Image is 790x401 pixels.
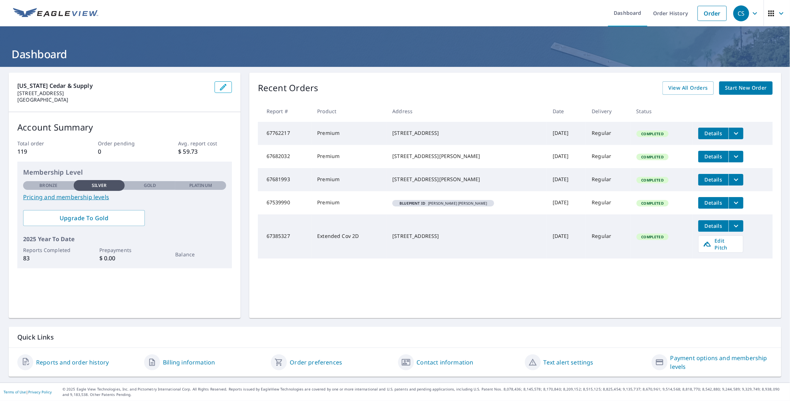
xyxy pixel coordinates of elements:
th: Report # [258,101,312,122]
a: Text alert settings [544,358,593,367]
button: filesDropdownBtn-67681993 [729,174,743,185]
p: Platinum [189,182,212,189]
p: [US_STATE] Cedar & Supply [17,81,209,90]
td: [DATE] [547,122,586,145]
p: Prepayments [99,246,150,254]
p: 0 [98,147,151,156]
button: filesDropdownBtn-67385327 [729,220,743,232]
button: filesDropdownBtn-67539990 [729,197,743,209]
p: $ 0.00 [99,254,150,263]
p: Silver [92,182,107,189]
button: detailsBtn-67385327 [698,220,729,232]
td: 67539990 [258,191,312,214]
p: $ 59.73 [178,147,232,156]
th: Address [387,101,547,122]
em: Blueprint ID [400,201,425,205]
th: Status [631,101,692,122]
a: Billing information [163,358,215,367]
td: Premium [311,191,387,214]
a: Terms of Use [4,389,26,394]
p: Account Summary [17,121,232,134]
span: Start New Order [725,84,767,93]
span: Completed [637,178,668,183]
img: EV Logo [13,8,98,19]
td: 67681993 [258,168,312,191]
a: Pricing and membership levels [23,193,226,201]
span: Details [703,199,724,206]
p: Bronze [39,182,57,189]
p: [STREET_ADDRESS] [17,90,209,97]
td: Regular [586,122,630,145]
div: [STREET_ADDRESS][PERSON_NAME] [392,153,541,160]
span: [PERSON_NAME] [PERSON_NAME] [395,201,491,205]
td: Premium [311,145,387,168]
button: detailsBtn-67681993 [698,174,729,185]
span: Details [703,222,724,229]
td: Regular [586,214,630,259]
span: Details [703,176,724,183]
td: Extended Cov 2D [311,214,387,259]
p: Balance [175,251,226,258]
a: Payment options and membership levels [670,354,773,371]
p: 83 [23,254,74,263]
td: [DATE] [547,168,586,191]
td: Regular [586,168,630,191]
p: Gold [144,182,156,189]
div: CS [733,5,749,21]
a: Contact information [417,358,474,367]
button: detailsBtn-67539990 [698,197,729,209]
a: Reports and order history [36,358,109,367]
td: Regular [586,145,630,168]
button: filesDropdownBtn-67762217 [729,128,743,139]
button: detailsBtn-67682032 [698,151,729,162]
a: Order [698,6,727,21]
a: Privacy Policy [28,389,52,394]
a: Edit Pitch [698,235,743,253]
td: [DATE] [547,214,586,259]
td: Premium [311,122,387,145]
p: Membership Level [23,167,226,177]
td: [DATE] [547,191,586,214]
span: Edit Pitch [703,237,739,251]
th: Delivery [586,101,630,122]
a: Upgrade To Gold [23,210,145,226]
th: Date [547,101,586,122]
span: Upgrade To Gold [29,214,139,222]
p: 119 [17,147,71,156]
td: 67762217 [258,122,312,145]
td: 67682032 [258,145,312,168]
td: Premium [311,168,387,191]
span: Details [703,130,724,137]
span: View All Orders [668,84,708,93]
div: [STREET_ADDRESS][PERSON_NAME] [392,176,541,183]
div: [STREET_ADDRESS] [392,129,541,137]
p: Quick Links [17,333,773,342]
p: Recent Orders [258,81,319,95]
p: Reports Completed [23,246,74,254]
td: [DATE] [547,145,586,168]
span: Completed [637,234,668,239]
td: 67385327 [258,214,312,259]
a: Order preferences [290,358,342,367]
span: Completed [637,131,668,136]
p: | [4,390,52,394]
p: Total order [17,140,71,147]
th: Product [311,101,387,122]
span: Completed [637,154,668,159]
h1: Dashboard [9,47,781,61]
td: Regular [586,191,630,214]
button: filesDropdownBtn-67682032 [729,151,743,162]
a: View All Orders [662,81,714,95]
p: © 2025 Eagle View Technologies, Inc. and Pictometry International Corp. All Rights Reserved. Repo... [62,387,786,397]
span: Completed [637,201,668,206]
p: Avg. report cost [178,140,232,147]
a: Start New Order [719,81,773,95]
span: Details [703,153,724,160]
p: [GEOGRAPHIC_DATA] [17,97,209,103]
button: detailsBtn-67762217 [698,128,729,139]
p: Order pending [98,140,151,147]
p: 2025 Year To Date [23,235,226,243]
div: [STREET_ADDRESS] [392,233,541,240]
